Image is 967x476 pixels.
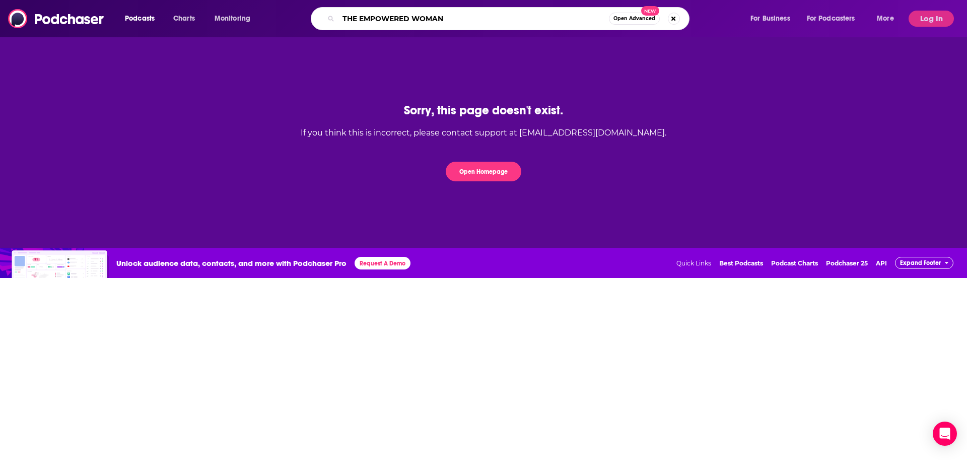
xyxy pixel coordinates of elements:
span: Quick Links [676,259,711,267]
span: Open Advanced [613,16,655,21]
a: Podcast Charts [771,259,818,267]
span: More [877,12,894,26]
button: Log In [909,11,954,27]
div: Sorry, this page doesn't exist. [301,103,666,118]
button: Open Homepage [446,162,521,181]
span: For Podcasters [807,12,855,26]
a: Best Podcasts [719,259,763,267]
button: open menu [870,11,907,27]
button: Open AdvancedNew [609,13,660,25]
button: open menu [118,11,168,27]
span: For Business [750,12,790,26]
a: API [876,259,887,267]
a: Charts [167,11,201,27]
button: Expand Footer [895,257,953,269]
button: open menu [800,11,870,27]
div: If you think this is incorrect, please contact support at [EMAIL_ADDRESS][DOMAIN_NAME]. [301,128,666,138]
span: Expand Footer [900,259,941,266]
a: Podchaser 25 [826,259,868,267]
input: Search podcasts, credits, & more... [338,11,609,27]
img: Podchaser - Follow, Share and Rate Podcasts [8,9,105,28]
span: Charts [173,12,195,26]
span: Unlock audience data, contacts, and more with Podchaser Pro [116,258,347,268]
button: open menu [743,11,803,27]
button: Request A Demo [355,257,410,269]
span: Podcasts [125,12,155,26]
img: Insights visual [12,250,109,278]
button: open menu [208,11,263,27]
div: Search podcasts, credits, & more... [320,7,699,30]
div: Open Intercom Messenger [933,422,957,446]
span: Monitoring [215,12,250,26]
span: New [641,6,659,16]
